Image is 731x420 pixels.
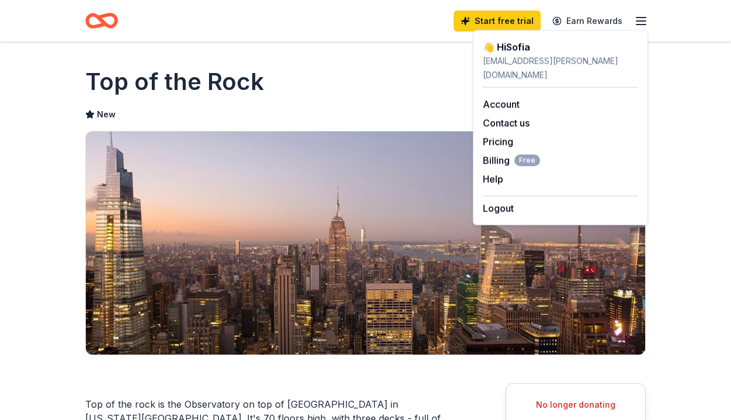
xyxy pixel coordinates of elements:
[483,116,530,130] button: Contact us
[85,7,118,34] a: Home
[483,40,638,54] div: 👋 Hi Sofia
[483,154,540,168] button: BillingFree
[483,99,520,110] a: Account
[545,11,629,32] a: Earn Rewards
[483,136,513,148] a: Pricing
[520,398,631,412] div: No longer donating
[483,202,514,216] button: Logout
[483,54,638,82] div: [EMAIL_ADDRESS][PERSON_NAME][DOMAIN_NAME]
[454,11,541,32] a: Start free trial
[483,154,540,168] span: Billing
[85,65,264,98] h1: Top of the Rock
[97,107,116,122] span: New
[483,172,503,186] button: Help
[86,131,645,355] img: Image for Top of the Rock
[514,155,540,166] span: Free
